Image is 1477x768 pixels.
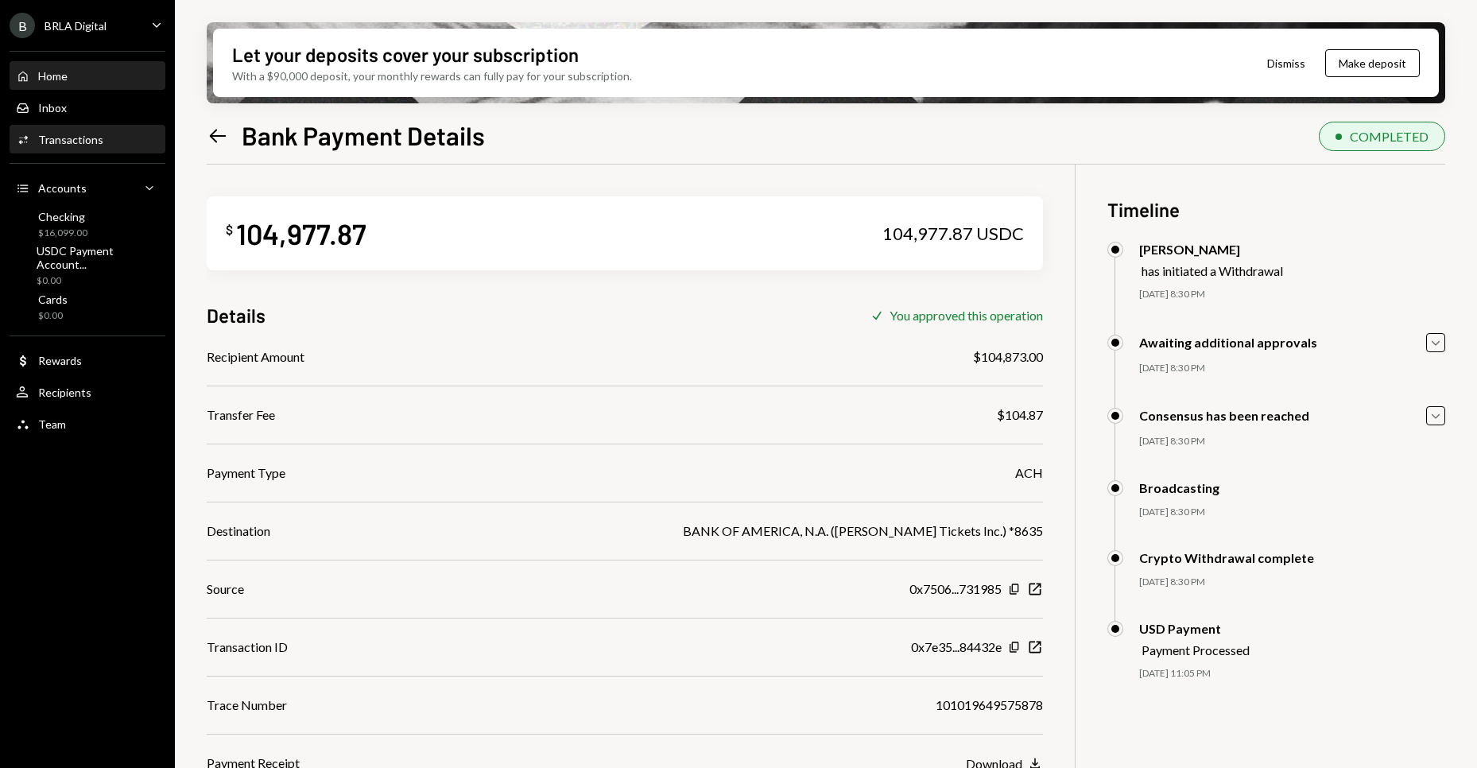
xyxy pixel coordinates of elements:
div: BRLA Digital [45,19,107,33]
div: Payment Type [207,464,285,483]
div: Source [207,580,244,599]
div: [DATE] 8:30 PM [1139,288,1445,301]
div: Accounts [38,181,87,195]
div: ACH [1015,464,1043,483]
a: Checking$16,099.00 [10,205,165,243]
div: [DATE] 8:30 PM [1139,506,1445,519]
div: You approved this operation [890,308,1043,323]
div: BANK OF AMERICA, N.A. ([PERSON_NAME] Tickets Inc.) *8635 [683,522,1043,541]
div: Consensus has been reached [1139,408,1309,423]
h1: Bank Payment Details [242,119,485,151]
div: 104,977.87 [236,215,366,251]
a: Team [10,409,165,438]
div: Transactions [38,133,103,146]
div: [PERSON_NAME] [1139,242,1283,257]
div: Recipients [38,386,91,399]
a: Home [10,61,165,90]
div: 104,977.87 USDC [882,223,1024,245]
div: Recipient Amount [207,347,304,367]
button: Make deposit [1325,49,1420,77]
div: Trace Number [207,696,287,715]
div: Broadcasting [1139,480,1219,495]
div: 101019649575878 [936,696,1043,715]
div: Awaiting additional approvals [1139,335,1317,350]
div: $104.87 [997,405,1043,425]
div: has initiated a Withdrawal [1142,263,1283,278]
div: 0x7e35...84432e [911,638,1002,657]
div: [DATE] 8:30 PM [1139,362,1445,375]
button: Dismiss [1247,45,1325,82]
div: Crypto Withdrawal complete [1139,550,1314,565]
h3: Details [207,302,266,328]
h3: Timeline [1107,196,1445,223]
div: B [10,13,35,38]
div: $0.00 [37,274,159,288]
div: $16,099.00 [38,227,87,240]
div: USD Payment [1139,621,1250,636]
div: Let your deposits cover your subscription [232,41,579,68]
div: Inbox [38,101,67,114]
div: With a $90,000 deposit, your monthly rewards can fully pay for your subscription. [232,68,632,84]
div: Payment Processed [1142,642,1250,657]
div: [DATE] 8:30 PM [1139,435,1445,448]
a: Rewards [10,346,165,374]
div: 0x7506...731985 [909,580,1002,599]
a: Transactions [10,125,165,153]
a: Recipients [10,378,165,406]
div: [DATE] 8:30 PM [1139,576,1445,589]
a: Accounts [10,173,165,202]
div: Transaction ID [207,638,288,657]
div: Transfer Fee [207,405,275,425]
a: Cards$0.00 [10,288,165,326]
a: USDC Payment Account...$0.00 [10,246,165,285]
a: Inbox [10,93,165,122]
div: $ [226,222,233,238]
div: Home [38,69,68,83]
div: $0.00 [38,309,68,323]
div: Team [38,417,66,431]
div: Rewards [38,354,82,367]
div: Destination [207,522,270,541]
div: Checking [38,210,87,223]
div: $104,873.00 [973,347,1043,367]
div: USDC Payment Account... [37,244,159,271]
div: [DATE] 11:05 PM [1139,667,1445,681]
div: COMPLETED [1350,129,1429,144]
div: Cards [38,293,68,306]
